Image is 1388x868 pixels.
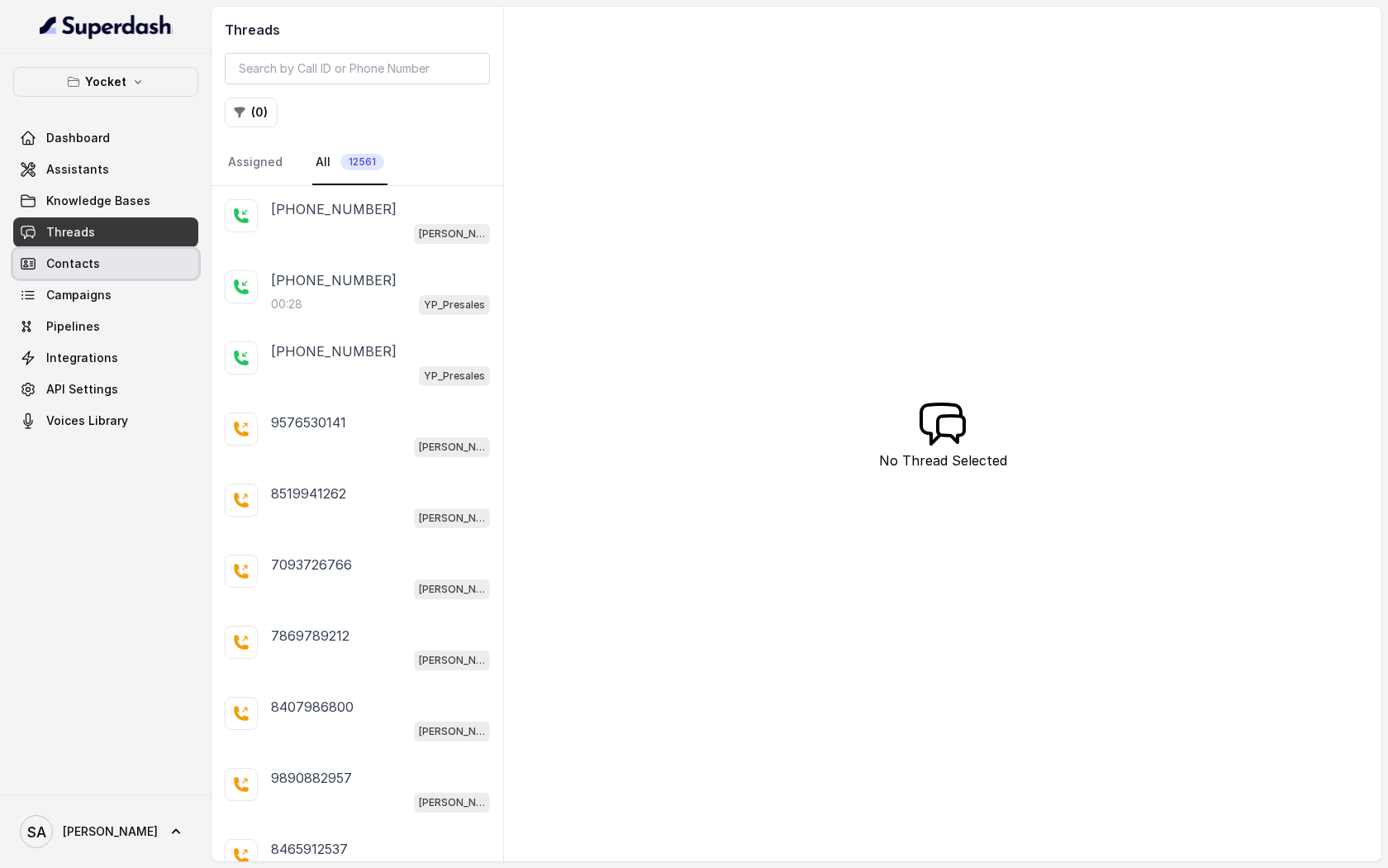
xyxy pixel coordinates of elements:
span: Contacts [46,255,100,272]
button: (0) [225,98,278,127]
button: Yocket [13,67,198,97]
p: [PERSON_NAME] - Test (Doc Collection) [419,510,485,527]
a: Knowledge Bases [13,186,198,216]
a: Integrations [13,343,198,373]
span: Threads [46,224,95,241]
span: Dashboard [46,130,110,146]
a: [PERSON_NAME] [13,808,198,855]
p: 9576530141 [271,413,346,432]
span: Knowledge Bases [46,193,150,209]
p: [PHONE_NUMBER] [271,199,397,219]
p: YP_Presales [424,297,485,313]
text: SA [27,823,46,841]
p: YP_Presales [424,368,485,384]
a: API Settings [13,374,198,404]
span: API Settings [46,381,118,398]
p: [PERSON_NAME] - Test (Doc Collection) [419,652,485,669]
p: 9890882957 [271,768,352,788]
p: 8465912537 [271,839,348,859]
p: [PHONE_NUMBER] [271,341,397,361]
span: 12561 [340,154,384,170]
span: Voices Library [46,413,128,429]
p: No Thread Selected [879,451,1007,470]
a: Assistants [13,155,198,184]
a: Dashboard [13,123,198,153]
a: Pipelines [13,312,198,341]
p: 8407986800 [271,697,354,717]
nav: Tabs [225,141,490,185]
span: Assistants [46,161,109,178]
p: 00:28 [271,296,302,312]
a: Voices Library [13,406,198,436]
a: All12561 [312,141,387,185]
span: Integrations [46,350,118,366]
p: 7869789212 [271,626,349,646]
span: Pipelines [46,318,100,335]
p: [PHONE_NUMBER] [271,270,397,290]
p: 7093726766 [271,555,352,575]
a: Assigned [225,141,286,185]
span: [PERSON_NAME] [63,823,158,840]
p: [PERSON_NAME] - Test (Doc Collection) [419,794,485,811]
p: [PERSON_NAME] - Test (Doc Collection) [419,581,485,598]
a: Threads [13,217,198,247]
a: Campaigns [13,280,198,310]
a: Contacts [13,249,198,279]
span: Campaigns [46,287,112,303]
input: Search by Call ID or Phone Number [225,53,490,84]
img: light.svg [40,13,173,40]
p: [PERSON_NAME] - Test (Doc Collection) [419,439,485,455]
p: [PERSON_NAME] - Test (Doc Collection) [419,723,485,740]
p: Yocket [85,72,126,92]
h2: Threads [225,20,490,40]
p: 8519941262 [271,484,346,503]
p: [PERSON_NAME] - Test (Doc Collection) [419,226,485,242]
